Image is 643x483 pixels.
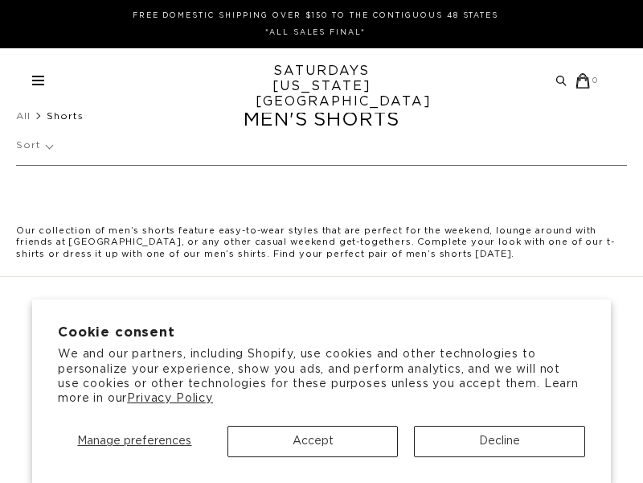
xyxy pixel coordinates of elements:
[47,111,84,121] span: Shorts
[414,426,585,457] button: Decline
[39,10,592,22] p: FREE DOMESTIC SHIPPING OVER $150 TO THE CONTIGUOUS 48 STATES
[39,27,592,39] p: *ALL SALES FINAL*
[58,325,585,341] h2: Cookie consent
[127,393,213,404] a: Privacy Policy
[58,347,585,406] p: We and our partners, including Shopify, use cookies and other technologies to personalize your ex...
[256,64,388,109] a: SATURDAYS[US_STATE][GEOGRAPHIC_DATA]
[16,127,52,164] p: Sort
[16,111,31,121] a: All
[575,73,599,89] a: 0
[592,77,599,85] small: 0
[58,426,211,457] button: Manage preferences
[227,426,399,457] button: Accept
[77,436,191,447] span: Manage preferences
